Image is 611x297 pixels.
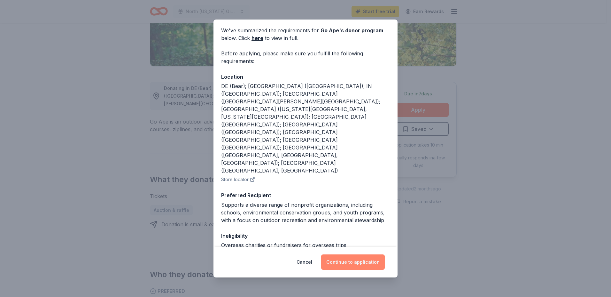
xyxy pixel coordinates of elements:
button: Cancel [297,254,312,270]
div: Supports a diverse range of nonprofit organizations, including schools, environmental conservatio... [221,201,390,224]
div: DE (Bear); [GEOGRAPHIC_DATA] ([GEOGRAPHIC_DATA]); IN ([GEOGRAPHIC_DATA]); [GEOGRAPHIC_DATA] ([GEO... [221,82,390,174]
div: Location [221,73,390,81]
button: Store locator [221,176,255,183]
div: Overseas charities or fundraisers for overseas trips [221,241,390,249]
a: here [251,34,263,42]
div: Before applying, please make sure you fulfill the following requirements: [221,50,390,65]
button: Continue to application [321,254,385,270]
div: We've summarized the requirements for below. Click to view in full. [221,27,390,42]
span: Go Ape 's donor program [321,27,383,34]
div: Ineligibility [221,232,390,240]
div: Preferred Recipient [221,191,390,199]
